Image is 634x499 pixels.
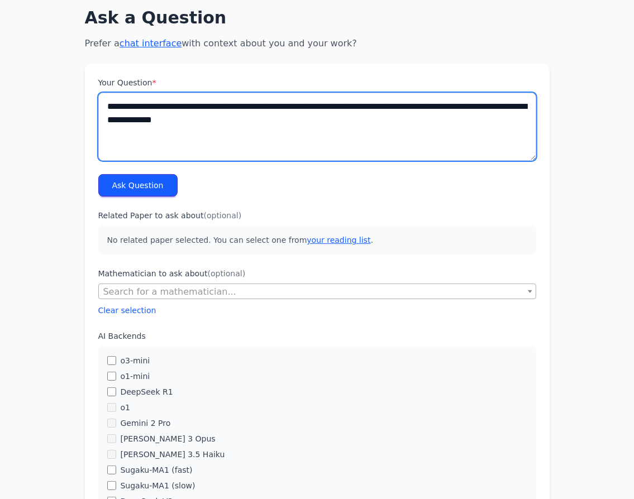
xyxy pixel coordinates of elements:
[121,386,173,397] label: DeepSeek R1
[307,236,370,244] a: your reading list
[98,268,536,279] label: Mathematician to ask about
[121,449,225,460] label: [PERSON_NAME] 3.5 Haiku
[121,464,193,476] label: Sugaku-MA1 (fast)
[85,8,550,28] h1: Ask a Question
[204,211,242,220] span: (optional)
[98,330,536,342] label: AI Backends
[98,225,536,255] p: No related paper selected. You can select one from .
[121,480,196,491] label: Sugaku-MA1 (slow)
[98,284,536,299] span: Search for a mathematician...
[121,371,150,382] label: o1-mini
[98,305,156,316] button: Clear selection
[85,37,550,50] p: Prefer a with context about you and your work?
[98,174,178,196] button: Ask Question
[121,418,171,429] label: Gemini 2 Pro
[103,286,236,297] span: Search for a mathematician...
[98,77,536,88] label: Your Question
[208,269,246,278] span: (optional)
[121,402,130,413] label: o1
[120,38,182,49] a: chat interface
[99,284,536,300] span: Search for a mathematician...
[98,210,536,221] label: Related Paper to ask about
[121,355,150,366] label: o3-mini
[121,433,216,444] label: [PERSON_NAME] 3 Opus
